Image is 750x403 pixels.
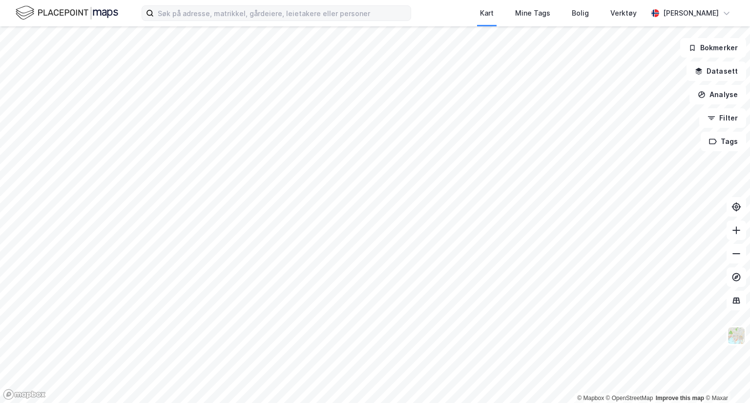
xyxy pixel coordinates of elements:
button: Tags [701,132,746,151]
div: [PERSON_NAME] [663,7,719,19]
div: Kontrollprogram for chat [701,356,750,403]
a: Mapbox [577,395,604,402]
input: Søk på adresse, matrikkel, gårdeiere, leietakere eller personer [154,6,411,20]
img: Z [727,326,746,345]
a: Mapbox homepage [3,389,46,400]
div: Bolig [572,7,589,19]
div: Verktøy [610,7,637,19]
div: Mine Tags [515,7,550,19]
button: Bokmerker [680,38,746,58]
a: OpenStreetMap [606,395,653,402]
div: Kart [480,7,494,19]
button: Filter [699,108,746,128]
button: Datasett [687,61,746,81]
img: logo.f888ab2527a4732fd821a326f86c7f29.svg [16,4,118,21]
iframe: Chat Widget [701,356,750,403]
button: Analyse [689,85,746,104]
a: Improve this map [656,395,704,402]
